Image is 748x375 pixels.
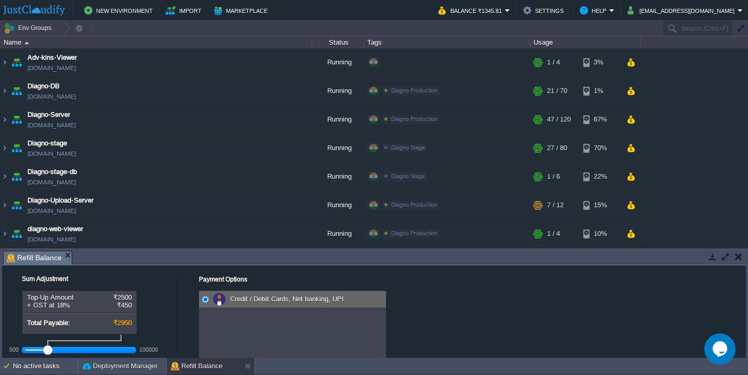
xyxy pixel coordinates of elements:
img: AMDAwAAAACH5BAEAAAAALAAAAAABAAEAAAICRAEAOw== [1,220,9,248]
a: Diagno-stage [28,138,67,149]
img: JustCloudify [4,5,65,16]
img: AMDAwAAAACH5BAEAAAAALAAAAAABAAEAAAICRAEAOw== [1,77,9,105]
div: 21 / 70 [547,77,567,105]
a: Diagno-Upload-Server [28,195,94,206]
img: instamojo.png [213,293,225,305]
button: Settings [523,4,567,17]
span: [DOMAIN_NAME] [28,149,76,159]
button: Deployment Manager [83,361,157,371]
div: Running [312,48,364,76]
div: 3% [583,48,617,76]
div: Top-Up Amount [27,293,132,301]
div: Running [312,163,364,191]
div: 1 / 6 [547,163,560,191]
span: ₹2950 [113,319,132,327]
img: AMDAwAAAACH5BAEAAAAALAAAAAABAAEAAAICRAEAOw== [9,134,24,162]
img: AMDAwAAAACH5BAEAAAAALAAAAAABAAEAAAICRAEAOw== [1,191,9,219]
div: 7 / 12 [547,191,564,219]
img: AMDAwAAAACH5BAEAAAAALAAAAAABAAEAAAICRAEAOw== [9,191,24,219]
a: Diagno-DB [28,81,60,91]
img: AMDAwAAAACH5BAEAAAAALAAAAAABAAEAAAICRAEAOw== [9,163,24,191]
button: New Environment [84,4,156,17]
div: 67% [583,105,617,133]
div: Usage [531,36,640,48]
img: AMDAwAAAACH5BAEAAAAALAAAAAABAAEAAAICRAEAOw== [9,105,24,133]
a: diagno-web-viewer [28,224,83,234]
div: 47 / 120 [547,105,571,133]
span: [DOMAIN_NAME] [28,120,76,130]
img: AMDAwAAAACH5BAEAAAAALAAAAAABAAEAAAICRAEAOw== [24,42,29,44]
div: 1 / 4 [547,220,560,248]
span: Diagno Stage [391,173,425,179]
div: Running [312,134,364,162]
img: AMDAwAAAACH5BAEAAAAALAAAAAABAAEAAAICRAEAOw== [9,77,24,105]
div: 500 [9,346,19,353]
button: Refill Balance [171,361,223,371]
span: Refill Balance [7,251,62,264]
img: AMDAwAAAACH5BAEAAAAALAAAAAABAAEAAAICRAEAOw== [1,134,9,162]
div: 10% [583,220,617,248]
span: Diagno Production [391,202,437,208]
span: ₹450 [117,301,132,309]
div: No active tasks [13,358,78,374]
div: Running [312,105,364,133]
img: AMDAwAAAACH5BAEAAAAALAAAAAABAAEAAAICRAEAOw== [1,48,9,76]
span: Diagno Production [391,116,437,122]
label: Payment Options [199,276,247,283]
img: AMDAwAAAACH5BAEAAAAALAAAAAABAAEAAAICRAEAOw== [1,105,9,133]
div: 1% [583,77,617,105]
div: 27 / 80 [547,134,567,162]
img: AMDAwAAAACH5BAEAAAAALAAAAAABAAEAAAICRAEAOw== [1,163,9,191]
div: Running [312,220,364,248]
button: Env Groups [4,21,55,35]
div: Name [1,36,312,48]
button: [EMAIL_ADDRESS][DOMAIN_NAME] [627,4,738,17]
a: Adv-kins-Viewer [28,52,77,63]
button: Import [166,4,205,17]
span: Diagno Production [391,87,437,93]
span: ₹2500 [113,293,132,301]
img: AMDAwAAAACH5BAEAAAAALAAAAAABAAEAAAICRAEAOw== [9,48,24,76]
button: Help [580,4,609,17]
div: 22% [583,163,617,191]
div: 1 / 4 [547,48,560,76]
span: Diagno Stage [391,144,425,151]
span: [DOMAIN_NAME] [28,177,76,187]
a: [DOMAIN_NAME] [28,63,76,73]
div: 70% [583,134,617,162]
div: 15% [583,191,617,219]
button: Marketplace [214,4,271,17]
a: Diagno-stage-db [28,167,77,177]
div: Status [313,36,364,48]
span: Credit / Debit Cards, Net banking, UPI [228,295,344,303]
div: Tags [365,36,530,48]
span: [DOMAIN_NAME] [28,91,76,102]
img: AMDAwAAAACH5BAEAAAAALAAAAAABAAEAAAICRAEAOw== [9,220,24,248]
div: Running [312,191,364,219]
a: Diagno-Server [28,110,70,120]
a: [DOMAIN_NAME] [28,234,76,245]
div: Total Payable: [27,319,132,327]
div: Running [312,77,364,105]
span: Diagno Production [391,230,437,236]
label: Sum Adjustment [8,275,68,283]
iframe: chat widget [704,333,738,365]
div: 100000 [139,346,158,353]
span: [DOMAIN_NAME] [28,206,76,216]
button: Balance ₹1345.81 [438,4,505,17]
div: + GST at 18% [27,301,132,309]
